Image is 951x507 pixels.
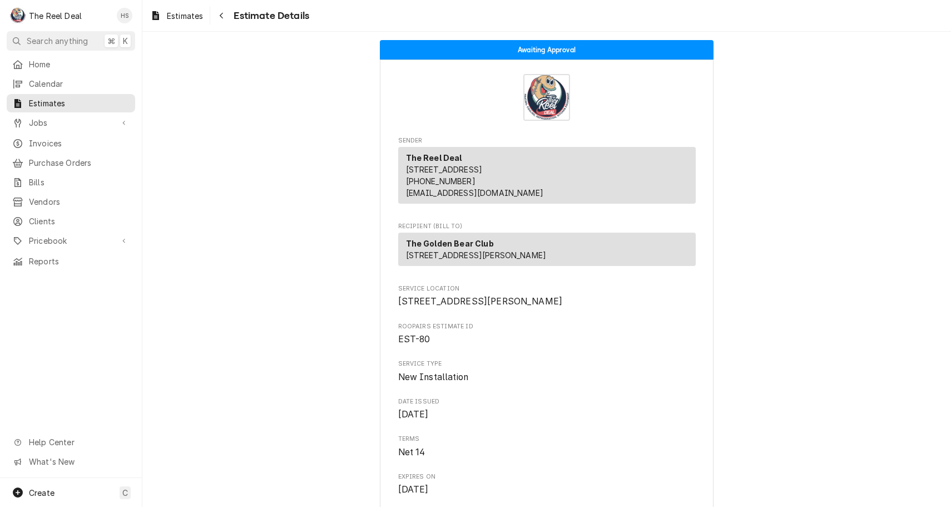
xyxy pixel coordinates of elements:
[117,8,132,23] div: HS
[29,196,130,208] span: Vendors
[7,75,135,93] a: Calendar
[398,371,696,384] span: Service Type
[398,222,696,271] div: Estimate Recipient
[398,147,696,208] div: Sender
[10,8,26,23] div: T
[29,10,82,22] div: The Reel Deal
[398,333,696,346] span: Roopairs Estimate ID
[29,58,130,70] span: Home
[406,188,543,198] a: [EMAIL_ADDRESS][DOMAIN_NAME]
[398,296,563,307] span: [STREET_ADDRESS][PERSON_NAME]
[7,134,135,152] a: Invoices
[398,322,696,346] div: Roopairs Estimate ID
[29,488,55,498] span: Create
[7,252,135,270] a: Reports
[122,487,128,499] span: C
[107,35,115,47] span: ⌘
[29,235,113,247] span: Pricebook
[29,137,130,149] span: Invoices
[29,78,130,90] span: Calendar
[398,472,696,496] div: Expires On
[29,215,130,227] span: Clients
[398,447,425,457] span: Net 14
[7,154,135,172] a: Purchase Orders
[406,153,462,163] strong: The Reel Deal
[398,136,696,209] div: Estimate Sender
[398,484,429,495] span: [DATE]
[7,212,135,230] a: Clients
[398,483,696,496] span: Expires On
[29,456,128,467] span: What's New
[212,7,230,24] button: Navigate back
[398,334,430,344] span: EST-80
[146,7,207,25] a: Estimates
[398,360,696,368] span: Service Type
[398,147,696,204] div: Sender
[29,176,130,188] span: Bills
[7,232,135,250] a: Go to Pricebook
[518,46,576,53] span: Awaiting Approval
[230,8,309,23] span: Estimate Details
[7,433,135,451] a: Go to Help Center
[398,472,696,481] span: Expires On
[7,193,135,211] a: Vendors
[123,35,128,47] span: K
[7,31,135,51] button: Search anything⌘K
[406,176,475,186] a: [PHONE_NUMBER]
[398,408,696,421] span: Date Issued
[398,435,696,444] span: Terms
[10,8,26,23] div: The Reel Deal's Avatar
[406,239,494,248] strong: The Golden Bear Club
[7,94,135,112] a: Estimates
[398,409,429,420] span: [DATE]
[398,233,696,266] div: Recipient (Bill To)
[29,117,113,129] span: Jobs
[406,250,547,260] span: [STREET_ADDRESS][PERSON_NAME]
[380,40,714,60] div: Status
[29,255,130,267] span: Reports
[29,436,128,448] span: Help Center
[398,435,696,459] div: Terms
[398,360,696,383] div: Service Type
[398,372,469,382] span: New Installation
[7,114,135,132] a: Go to Jobs
[406,165,483,174] span: [STREET_ADDRESS]
[29,157,130,169] span: Purchase Orders
[398,284,696,308] div: Service Location
[398,233,696,270] div: Recipient (Bill To)
[117,8,132,23] div: Heath Strawbridge's Avatar
[29,97,130,109] span: Estimates
[398,222,696,231] span: Recipient (Bill To)
[398,446,696,459] span: Terms
[7,173,135,191] a: Bills
[523,74,570,121] img: Logo
[167,10,203,22] span: Estimates
[398,136,696,145] span: Sender
[398,322,696,331] span: Roopairs Estimate ID
[7,55,135,73] a: Home
[27,35,88,47] span: Search anything
[398,284,696,293] span: Service Location
[398,397,696,406] span: Date Issued
[398,397,696,421] div: Date Issued
[398,295,696,308] span: Service Location
[7,452,135,471] a: Go to What's New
